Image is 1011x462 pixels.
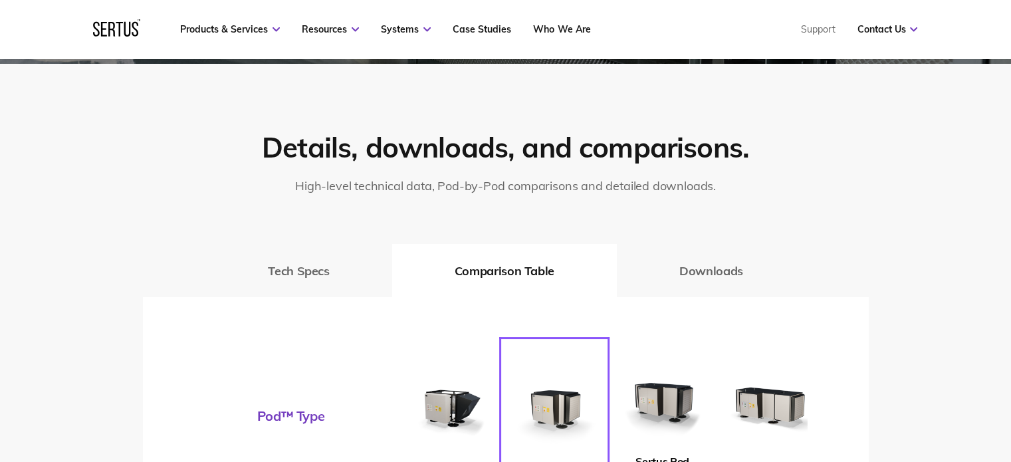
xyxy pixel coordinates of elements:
[253,178,758,193] p: High-level technical data, Pod-by-Pod comparisons and detailed downloads.
[719,354,819,454] img: Sertus Pod Max
[505,355,604,455] img: Sertus Pod Mini
[302,23,359,35] a: Resources
[533,23,590,35] a: Who We Are
[180,23,280,35] a: Products & Services
[613,348,713,448] img: Sertus Pod Original
[205,244,392,297] button: Tech Specs
[857,23,917,35] a: Contact Us
[800,23,835,35] a: Support
[193,410,390,423] p: Pod™ Type
[381,23,431,35] a: Systems
[617,244,806,297] button: Downloads
[396,354,496,454] img: Sertus Pod Micro
[453,23,511,35] a: Case Studies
